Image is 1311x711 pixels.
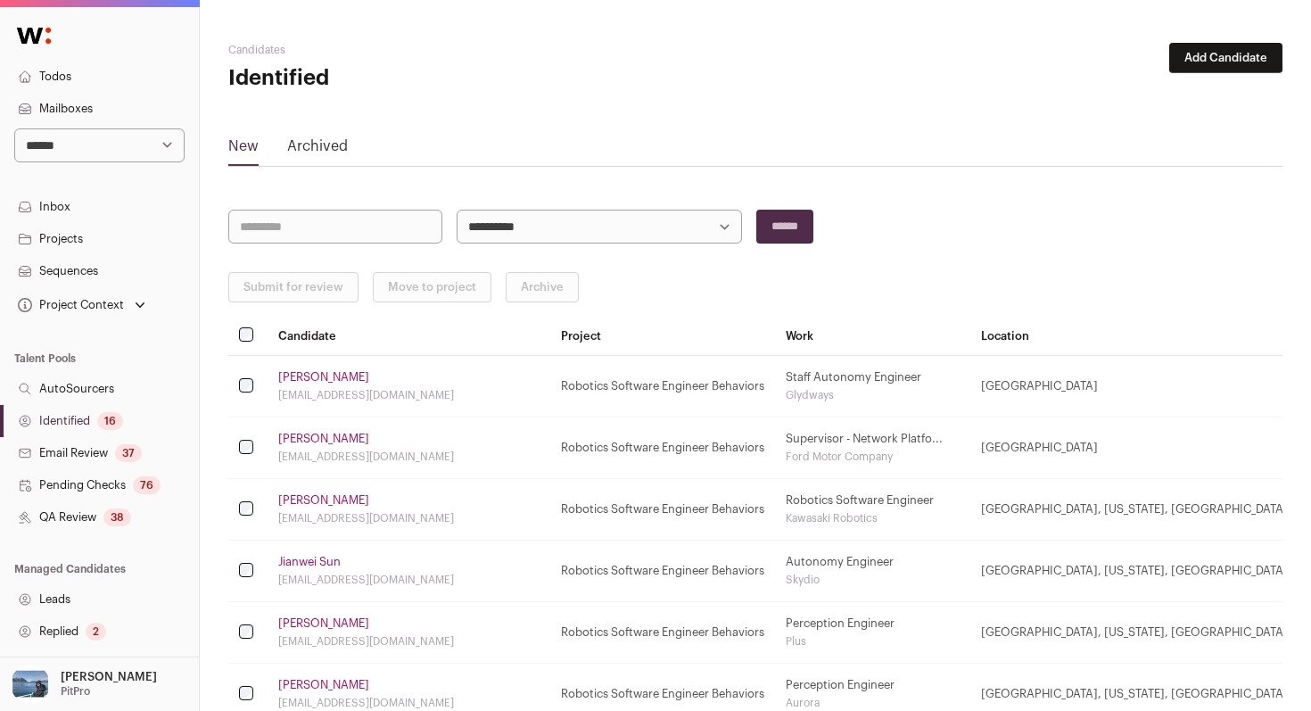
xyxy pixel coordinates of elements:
a: [PERSON_NAME] [278,370,369,384]
div: 38 [103,508,131,526]
th: Candidate [268,317,550,356]
div: [EMAIL_ADDRESS][DOMAIN_NAME] [278,388,540,402]
p: PitPro [61,684,90,699]
div: Aurora [786,696,960,710]
td: Robotics Software Engineer Behaviors [550,479,775,541]
td: Robotics Software Engineer [775,479,970,541]
img: 17109629-medium_jpg [11,665,50,704]
h1: Identified [228,64,580,93]
div: Plus [786,634,960,649]
div: Skydio [786,573,960,587]
button: Add Candidate [1169,43,1282,73]
a: Jianwei Sun [278,555,341,569]
button: Open dropdown [7,665,161,704]
div: Project Context [14,298,124,312]
a: [PERSON_NAME] [278,432,369,446]
td: Robotics Software Engineer Behaviors [550,356,775,418]
td: [GEOGRAPHIC_DATA], [US_STATE], [GEOGRAPHIC_DATA] [970,541,1299,602]
div: [EMAIL_ADDRESS][DOMAIN_NAME] [278,696,540,710]
h2: Candidates [228,43,580,57]
th: Work [775,317,970,356]
div: [EMAIL_ADDRESS][DOMAIN_NAME] [278,573,540,587]
div: Kawasaki Robotics [786,511,960,525]
td: Robotics Software Engineer Behaviors [550,602,775,664]
th: Location [970,317,1299,356]
td: Autonomy Engineer [775,541,970,602]
td: Supervisor - Network Platfo... [775,418,970,479]
td: Staff Autonomy Engineer [775,356,970,418]
td: [GEOGRAPHIC_DATA] [970,356,1299,418]
a: Archived [287,136,348,164]
a: [PERSON_NAME] [278,616,369,631]
div: [EMAIL_ADDRESS][DOMAIN_NAME] [278,634,540,649]
a: [PERSON_NAME] [278,678,369,692]
a: [PERSON_NAME] [278,493,369,508]
th: Project [550,317,775,356]
td: Perception Engineer [775,602,970,664]
div: Ford Motor Company [786,450,960,464]
div: [EMAIL_ADDRESS][DOMAIN_NAME] [278,511,540,525]
td: Robotics Software Engineer Behaviors [550,541,775,602]
img: Wellfound [7,18,61,54]
td: [GEOGRAPHIC_DATA], [US_STATE], [GEOGRAPHIC_DATA] [970,602,1299,664]
td: [GEOGRAPHIC_DATA], [US_STATE], [GEOGRAPHIC_DATA] [970,479,1299,541]
td: Robotics Software Engineer Behaviors [550,418,775,479]
div: 76 [133,476,161,494]
div: [EMAIL_ADDRESS][DOMAIN_NAME] [278,450,540,464]
td: [GEOGRAPHIC_DATA] [970,418,1299,479]
p: [PERSON_NAME] [61,670,157,684]
div: 16 [97,412,123,430]
a: New [228,136,259,164]
div: Glydways [786,388,960,402]
div: 37 [115,444,142,462]
div: 2 [86,623,106,641]
button: Open dropdown [14,293,149,318]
